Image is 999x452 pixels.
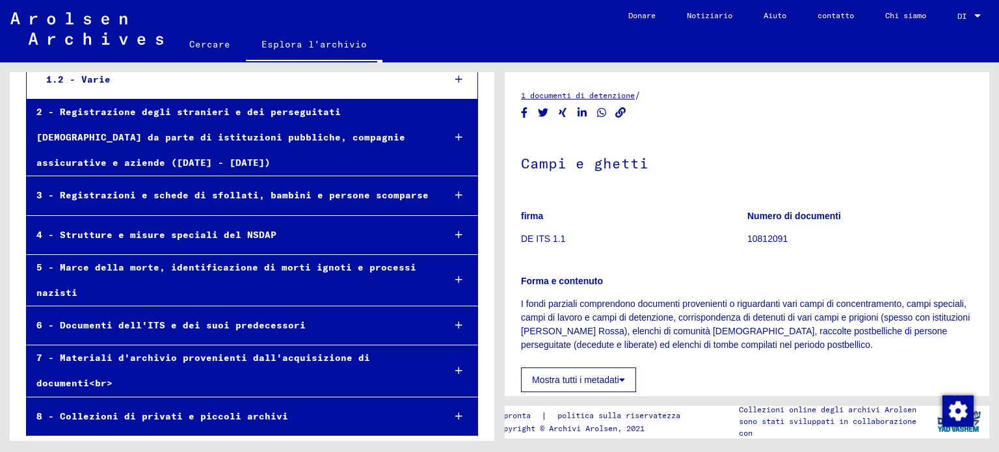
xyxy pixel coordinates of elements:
[46,73,111,85] font: 1.2 - Varie
[246,29,382,62] a: Esplora l'archivio
[532,375,619,385] font: Mostra tutti i metadati
[36,229,276,241] font: 4 - Strutture e misure speciali del NSDAP
[36,106,405,168] font: 2 - Registrazione degli stranieri e dei perseguitati [DEMOGRAPHIC_DATA] da parte di istituzioni p...
[36,261,416,299] font: 5 - Marce della morte, identificazione di morti ignoti e processi nazisti
[494,423,645,433] font: Copyright © Archivi Arolsen, 2021
[935,405,983,438] img: yv_logo.png
[541,410,547,421] font: |
[942,395,974,427] img: Modifica consenso
[189,38,230,50] font: Cercare
[494,410,531,420] font: impronta
[818,10,854,20] font: contatto
[537,105,550,121] button: Condividi su Twitter
[261,38,367,50] font: Esplora l'archivio
[36,410,288,422] font: 8 - Collezioni di privati ​​e piccoli archivi
[36,189,429,201] font: 3 - Registrazioni e schede di sfollati, bambini e persone scomparse
[614,105,628,121] button: Copia il collegamento
[521,211,543,221] font: firma
[747,233,788,244] font: 10812091
[36,319,306,331] font: 6 - Documenti dell'ITS e dei suoi predecessori
[521,90,635,100] a: 1 documenti di detenzione
[521,299,970,350] font: I fondi parziali comprendono documenti provenienti o riguardanti vari campi di concentramento, ca...
[576,105,589,121] button: Condividi su LinkedIn
[521,233,565,244] font: DE ITS 1.1
[521,276,603,286] font: Forma e contenuto
[635,89,641,101] font: /
[739,405,916,414] font: Collezioni online degli archivi Arolsen
[595,105,609,121] button: Condividi su WhatsApp
[628,10,656,20] font: Donare
[885,10,926,20] font: Chi siamo
[518,105,531,121] button: Condividi su Facebook
[521,367,636,392] button: Mostra tutti i metadati
[557,410,680,420] font: politica sulla riservatezza
[36,352,370,389] font: 7 - Materiali d'archivio provenienti dall'acquisizione di documenti<br>
[957,11,966,21] font: DI
[739,416,916,438] font: sono stati sviluppati in collaborazione con
[494,409,541,423] a: impronta
[764,10,786,20] font: Aiuto
[687,10,732,20] font: Notiziario
[174,29,246,60] a: Cercare
[547,409,696,423] a: politica sulla riservatezza
[556,105,570,121] button: Condividi su Xing
[521,154,648,172] font: Campi e ghetti
[10,12,163,45] img: Arolsen_neg.svg
[747,211,841,221] font: Numero di documenti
